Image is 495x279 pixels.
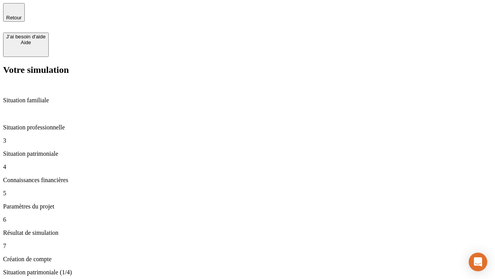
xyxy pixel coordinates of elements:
button: J’ai besoin d'aideAide [3,33,49,57]
p: 4 [3,164,492,170]
button: Retour [3,3,25,22]
p: 6 [3,216,492,223]
p: Création de compte [3,256,492,263]
p: Connaissances financières [3,177,492,184]
div: J’ai besoin d'aide [6,34,46,40]
p: 5 [3,190,492,197]
p: Situation professionnelle [3,124,492,131]
div: Open Intercom Messenger [469,253,487,271]
p: 7 [3,243,492,250]
div: Aide [6,40,46,45]
p: Paramètres du projet [3,203,492,210]
p: Résultat de simulation [3,229,492,236]
h2: Votre simulation [3,65,492,75]
p: Situation patrimoniale (1/4) [3,269,492,276]
p: Situation familiale [3,97,492,104]
p: Situation patrimoniale [3,150,492,157]
span: Retour [6,15,22,21]
p: 3 [3,137,492,144]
